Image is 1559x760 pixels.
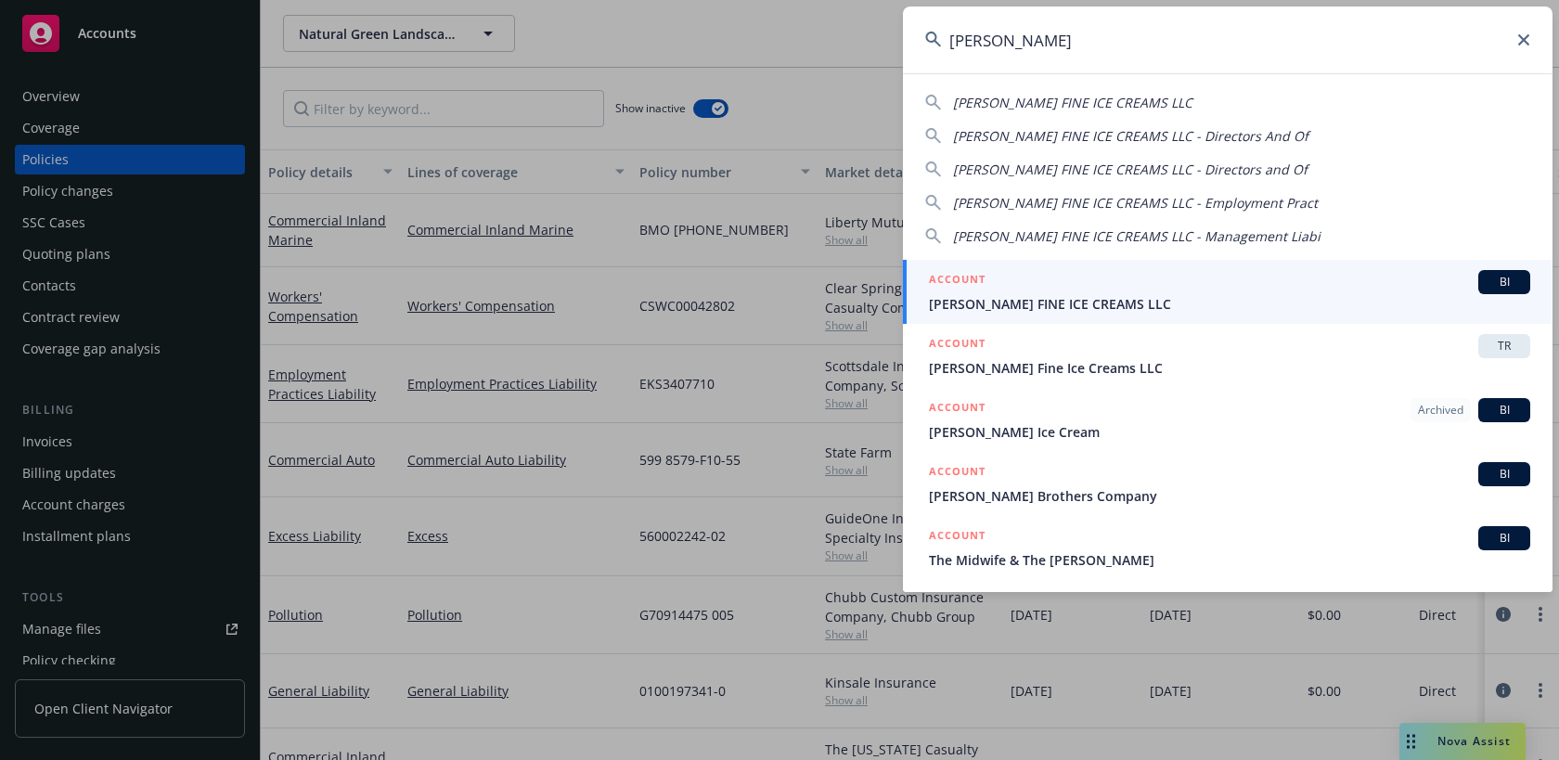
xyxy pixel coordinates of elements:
[929,334,986,356] h5: ACCOUNT
[953,94,1192,111] span: [PERSON_NAME] FINE ICE CREAMS LLC
[929,294,1530,314] span: [PERSON_NAME] FINE ICE CREAMS LLC
[1486,530,1523,547] span: BI
[929,486,1530,506] span: [PERSON_NAME] Brothers Company
[903,324,1553,388] a: ACCOUNTTR[PERSON_NAME] Fine Ice Creams LLC
[953,194,1318,212] span: [PERSON_NAME] FINE ICE CREAMS LLC - Employment Pract
[1486,274,1523,290] span: BI
[929,422,1530,442] span: [PERSON_NAME] Ice Cream
[1486,338,1523,354] span: TR
[929,526,986,548] h5: ACCOUNT
[953,227,1321,245] span: [PERSON_NAME] FINE ICE CREAMS LLC - Management Liabi
[953,127,1308,145] span: [PERSON_NAME] FINE ICE CREAMS LLC - Directors And Of
[953,161,1308,178] span: [PERSON_NAME] FINE ICE CREAMS LLC - Directors and Of
[1418,402,1463,419] span: Archived
[903,388,1553,452] a: ACCOUNTArchivedBI[PERSON_NAME] Ice Cream
[903,516,1553,580] a: ACCOUNTBIThe Midwife & The [PERSON_NAME]
[903,260,1553,324] a: ACCOUNTBI[PERSON_NAME] FINE ICE CREAMS LLC
[929,398,986,420] h5: ACCOUNT
[903,452,1553,516] a: ACCOUNTBI[PERSON_NAME] Brothers Company
[903,580,1553,660] a: POLICY
[1486,466,1523,483] span: BI
[929,270,986,292] h5: ACCOUNT
[929,550,1530,570] span: The Midwife & The [PERSON_NAME]
[1486,402,1523,419] span: BI
[903,6,1553,73] input: Search...
[929,358,1530,378] span: [PERSON_NAME] Fine Ice Creams LLC
[929,590,972,609] h5: POLICY
[929,462,986,484] h5: ACCOUNT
